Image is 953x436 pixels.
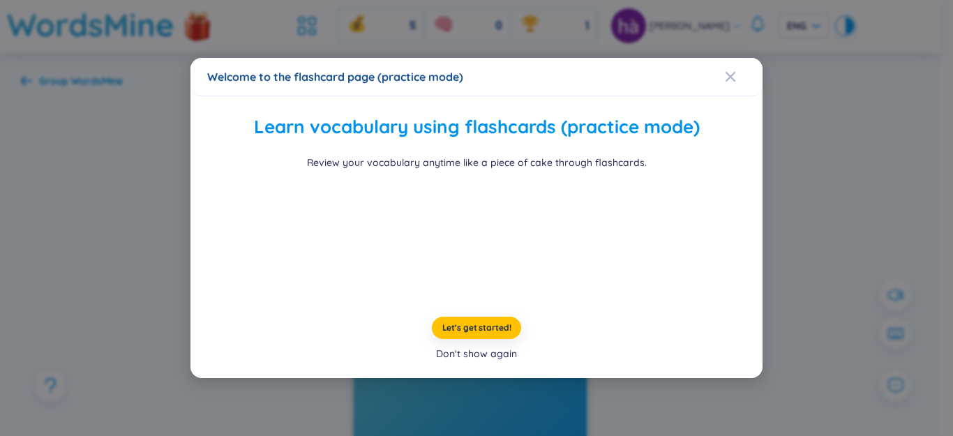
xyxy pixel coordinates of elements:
[436,346,517,361] div: Don't show again
[442,322,511,333] span: Let's get started!
[207,69,746,84] div: Welcome to the flashcard page (practice mode)
[432,317,522,339] button: Let's get started!
[307,155,647,170] div: Review your vocabulary anytime like a piece of cake through flashcards.
[725,58,763,96] button: Close
[211,113,742,142] h2: Learn vocabulary using flashcards (practice mode)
